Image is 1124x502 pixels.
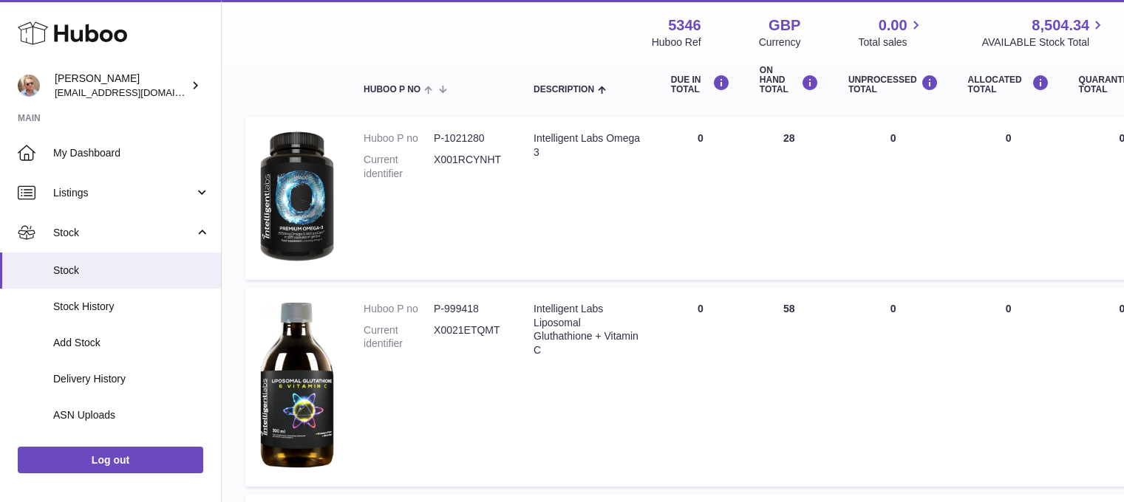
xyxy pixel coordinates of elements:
div: [PERSON_NAME] [55,72,188,100]
span: Add Stock [53,336,210,350]
span: Huboo P no [364,85,420,94]
span: AVAILABLE Stock Total [981,35,1106,49]
div: Huboo Ref [652,35,701,49]
div: ON HAND Total [760,66,819,95]
dt: Huboo P no [364,131,434,145]
span: 0.00 [879,16,907,35]
td: 0 [656,287,745,487]
a: 8,504.34 AVAILABLE Stock Total [981,16,1106,49]
span: [EMAIL_ADDRESS][DOMAIN_NAME] [55,86,217,98]
span: ASN Uploads [53,408,210,422]
td: 0 [834,117,953,280]
td: 0 [953,117,1063,280]
span: 8,504.34 [1032,16,1089,35]
td: 58 [745,287,834,487]
span: My Dashboard [53,146,210,160]
dd: X0021ETQMT [434,323,504,351]
a: Log out [18,447,203,473]
span: Stock [53,264,210,278]
strong: 5346 [668,16,701,35]
dd: X001RCYNHT [434,153,504,181]
dd: P-1021280 [434,131,504,145]
div: Intelligent Labs Liposomal Gluthathione + Vitamin C [534,302,641,358]
span: Description [534,85,594,94]
a: 0.00 Total sales [858,16,924,49]
td: 0 [834,287,953,487]
span: Stock [53,226,194,240]
img: product image [260,131,334,261]
div: ALLOCATED Total [967,75,1049,94]
td: 0 [656,117,745,280]
span: Listings [53,186,194,200]
strong: GBP [769,16,800,35]
img: support@radoneltd.co.uk [18,75,40,97]
dt: Current identifier [364,153,434,181]
span: Delivery History [53,372,210,386]
dd: P-999418 [434,302,504,316]
span: Stock History [53,300,210,314]
dt: Current identifier [364,323,434,351]
img: product image [260,302,334,469]
span: Total sales [858,35,924,49]
td: 28 [745,117,834,280]
div: Intelligent Labs Omega 3 [534,131,641,159]
td: 0 [953,287,1063,487]
div: UNPROCESSED Total [848,75,939,94]
div: DUE IN TOTAL [671,75,730,94]
dt: Huboo P no [364,302,434,316]
div: Currency [759,35,801,49]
